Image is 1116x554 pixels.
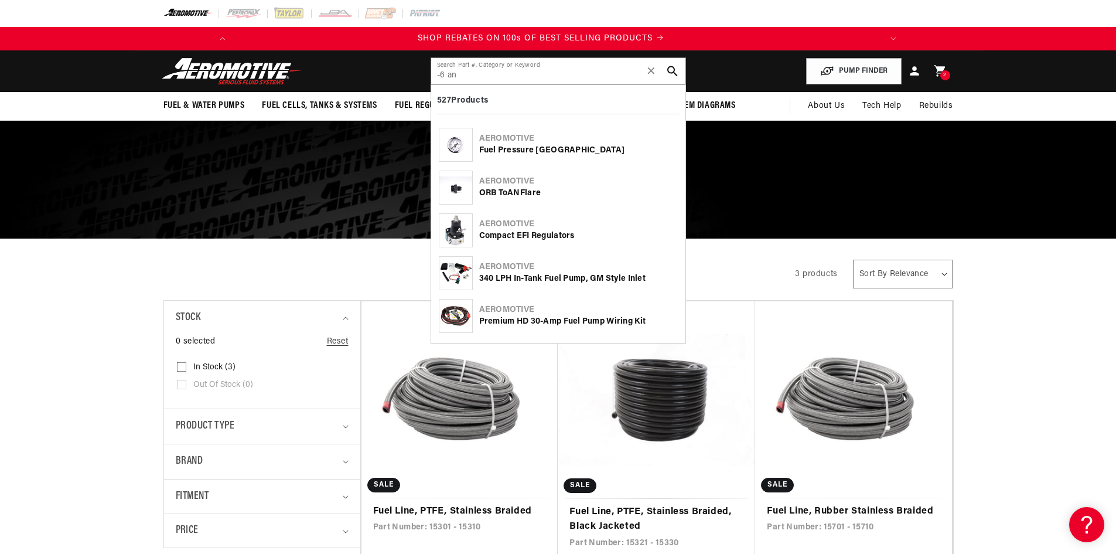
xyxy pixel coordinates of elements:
[806,58,902,84] button: PUMP FINDER
[658,92,745,120] summary: System Diagrams
[660,58,685,84] button: search button
[667,100,736,112] span: System Diagrams
[217,32,865,45] div: 2 of 3
[439,134,472,155] img: Fuel Pressure Gauges
[910,92,962,120] summary: Rebuilds
[479,273,678,285] div: 340 LPH In-T k Fuel Pump, GM Style Inlet
[176,514,349,548] summary: Price
[176,480,349,514] summary: Fitment (0 selected)
[479,133,678,145] div: Aeromotive
[767,504,940,519] a: Fuel Line, Rubber Stainless Braided
[176,335,216,348] span: 0 selected
[439,176,472,199] img: ORB to AN Flare
[854,92,910,120] summary: Tech Help
[253,92,385,120] summary: Fuel Cells, Tanks & Systems
[327,335,349,348] a: Reset
[882,27,905,50] button: Translation missing: en.sections.announcements.next_announcement
[569,505,743,535] a: Fuel Line, PTFE, Stainless Braided, Black Jacketed
[217,32,865,45] div: Announcement
[943,70,947,80] span: 2
[479,145,678,157] div: Fuel Pressure [GEOGRAPHIC_DATA]
[431,58,685,84] input: Search by Part Number, Category or Keyword
[808,101,845,110] span: About Us
[176,488,209,505] span: Fitment
[159,57,305,85] img: Aeromotive
[193,380,253,390] span: Out of stock (0)
[479,230,678,242] div: Compact EFI Regulators
[134,27,982,50] slideshow-component: Translation missing: en.sections.announcements.announcement_bar
[479,188,678,199] div: ORB to Flare
[444,214,467,247] img: Compact EFI Regulators
[795,270,838,278] span: 3 products
[155,92,254,120] summary: Fuel & Water Pumps
[437,96,489,105] b: 527 Products
[479,219,678,230] div: Aeromotive
[373,504,547,519] a: Fuel Line, PTFE, Stainless Braided
[176,301,349,335] summary: Stock (0 selected)
[479,316,678,328] div: Premium HD 30-Amp Fuel Pump Wiring Kit
[528,274,538,283] b: an
[479,304,678,316] div: Aeromotive
[176,523,199,539] span: Price
[176,444,349,479] summary: Brand (0 selected)
[507,189,520,198] b: AN
[193,362,236,373] span: In stock (3)
[418,34,653,43] span: SHOP REBATES ON 100s OF BEST SELLING PRODUCTS
[439,261,472,284] img: 340 LPH In-Tank Fuel Pump, GM Style Inlet
[176,310,201,327] span: Stock
[176,453,203,470] span: Brand
[386,92,472,120] summary: Fuel Regulators
[646,62,657,80] span: ✕
[395,100,463,112] span: Fuel Regulators
[439,305,472,327] img: Premium HD 30-Amp Fuel Pump Wiring Kit
[262,100,377,112] span: Fuel Cells, Tanks & Systems
[799,92,854,120] a: About Us
[176,418,235,435] span: Product type
[862,100,901,113] span: Tech Help
[163,100,245,112] span: Fuel & Water Pumps
[479,176,678,188] div: Aeromotive
[919,100,953,113] span: Rebuilds
[211,27,234,50] button: Translation missing: en.sections.announcements.previous_announcement
[217,32,865,45] a: SHOP REBATES ON 100s OF BEST SELLING PRODUCTS
[176,409,349,444] summary: Product type (0 selected)
[479,261,678,273] div: Aeromotive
